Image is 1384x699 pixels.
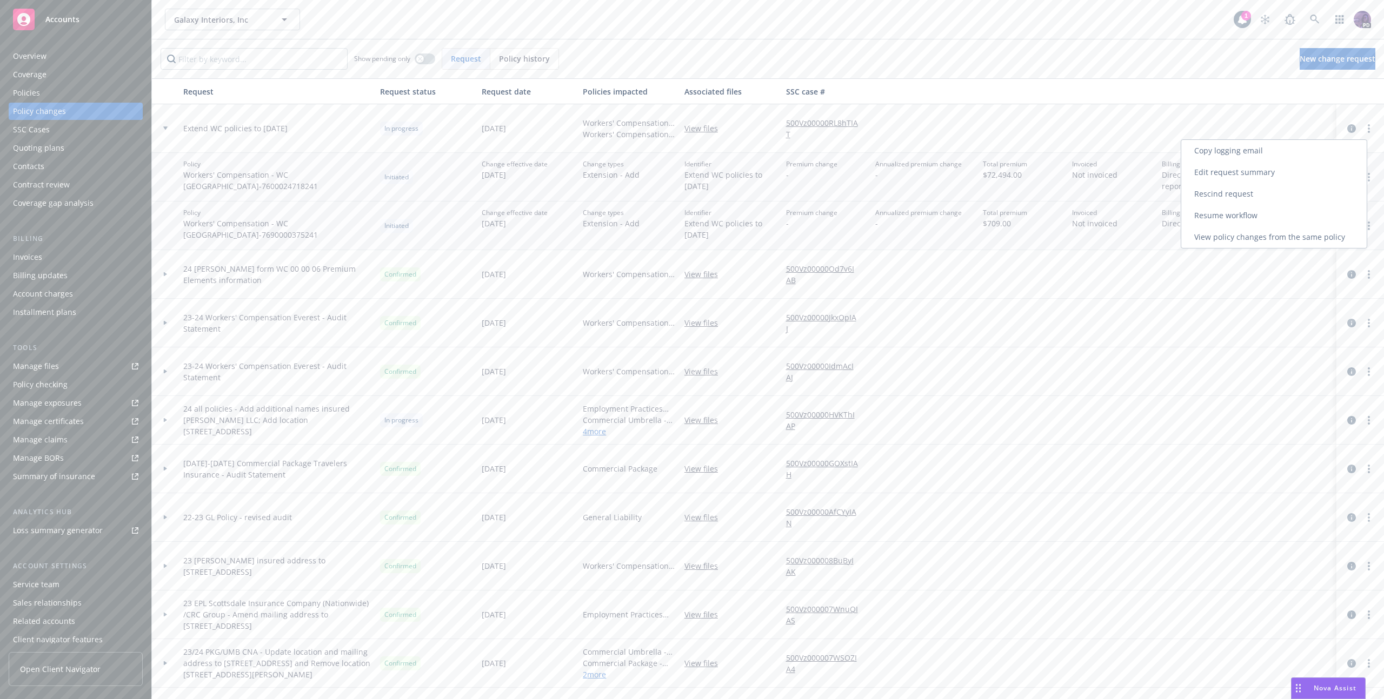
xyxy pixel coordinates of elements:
a: circleInformation [1345,317,1358,330]
div: Toggle Row Expanded [152,639,179,688]
span: Confirmed [384,367,416,377]
a: Edit request summary [1181,162,1367,183]
div: Account settings [9,561,143,572]
span: Annualized premium change [875,208,962,218]
div: Manage claims [13,431,68,448]
span: Change types [583,159,640,169]
span: Workers' Compensation - WC [GEOGRAPHIC_DATA] - 7690000375241 [183,218,371,240]
span: Total premium [983,159,1027,169]
span: Change effective date [482,208,548,218]
span: Commercial Package [583,463,657,474]
a: Manage files [9,358,143,375]
span: $709.00 [983,218,1027,229]
a: Manage BORs [9,449,143,467]
span: Change effective date [482,159,548,169]
a: Accounts [9,4,143,35]
span: Billing type [1162,208,1195,218]
span: Confirmed [384,318,416,328]
span: Request [451,53,481,64]
span: 23-24 Workers' Compensation Everest - Audit Statement [183,312,371,334]
a: View files [684,463,727,474]
a: Related accounts [9,613,143,630]
span: Employment Practices Liability [583,609,676,620]
div: Sales relationships [13,594,82,611]
span: - [786,169,837,180]
a: 500Vz00000JkxOpIAJ [786,312,867,334]
span: Premium change [786,208,837,218]
span: Annualized premium change [875,159,962,169]
a: View files [684,609,727,620]
a: 500Vz000008BuByIAK [786,555,867,577]
div: Toggle Row Expanded [152,493,179,542]
div: Account charges [13,285,73,303]
span: [DATE] [482,463,506,474]
div: Toggle Row Expanded [152,445,179,493]
a: Coverage gap analysis [9,194,143,212]
a: View files [684,560,727,572]
div: Toggle Row Expanded [152,347,179,396]
a: Resume workflow [1181,205,1367,226]
div: SSC case # [786,86,867,97]
div: SSC Cases [13,121,50,138]
a: Stop snowing [1254,9,1276,30]
a: circleInformation [1345,560,1358,573]
a: 500Vz00000Od7v6IAB [786,263,867,286]
a: Summary of insurance [9,468,143,485]
a: 500Vz00000RL8hTIAT [786,117,867,140]
a: Overview [9,48,143,65]
span: Invoiced [1072,208,1117,218]
span: Commercial Umbrella - Galaxy Interiors, Inc. dba Galaxy Draperies [583,414,676,426]
span: Extend WC policies to [DATE] [684,169,777,192]
span: Billing type [1162,159,1243,169]
a: circleInformation [1345,511,1358,524]
span: [DATE] [482,609,506,620]
a: more [1362,511,1375,524]
a: Coverage [9,66,143,83]
div: Manage BORs [13,449,64,467]
div: Manage exposures [13,394,82,412]
a: Switch app [1329,9,1350,30]
button: Request [179,78,376,104]
a: Policy changes [9,103,143,120]
a: Policies [9,84,143,102]
span: Confirmed [384,658,416,668]
span: Premium change [786,159,837,169]
div: Request status [380,86,473,97]
span: 23-24 Workers' Compensation Everest - Audit Statement [183,360,371,383]
div: Loss summary generator [13,522,103,539]
span: Extend WC policies to [DATE] [684,218,777,240]
div: 1 [1241,11,1251,21]
span: Direct [1162,218,1195,229]
a: 500Vz00000GOXstIAH [786,458,867,480]
a: circleInformation [1345,608,1358,621]
div: Invoices [13,248,42,266]
div: Overview [13,48,46,65]
a: Search [1304,9,1326,30]
a: Account charges [9,285,143,303]
a: SSC Cases [9,121,143,138]
div: Policies impacted [583,86,676,97]
span: Confirmed [384,561,416,571]
a: more [1362,657,1375,670]
div: Policy changes [13,103,66,120]
div: Coverage gap analysis [13,194,94,212]
a: Manage claims [9,431,143,448]
div: Analytics hub [9,507,143,517]
div: Summary of insurance [13,468,95,485]
button: Nova Assist [1291,677,1366,699]
span: [DATE] [482,560,506,572]
span: Accounts [45,15,79,24]
a: 500Vz00000IdmAcIAJ [786,360,867,383]
span: Nova Assist [1314,683,1356,693]
span: [DATE] [482,414,506,426]
a: View policy changes from the same policy [1181,226,1367,248]
span: In progress [384,124,418,133]
div: Policies [13,84,40,102]
span: [DATE] [482,268,506,280]
a: circleInformation [1345,657,1358,670]
a: Quoting plans [9,139,143,157]
div: Policy checking [13,376,68,393]
span: Commercial Umbrella - Galaxy Interiors, Inc. dba Galaxy Draperies [583,646,676,657]
span: Confirmed [384,464,416,474]
div: Toggle Row Expanded [152,153,179,201]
